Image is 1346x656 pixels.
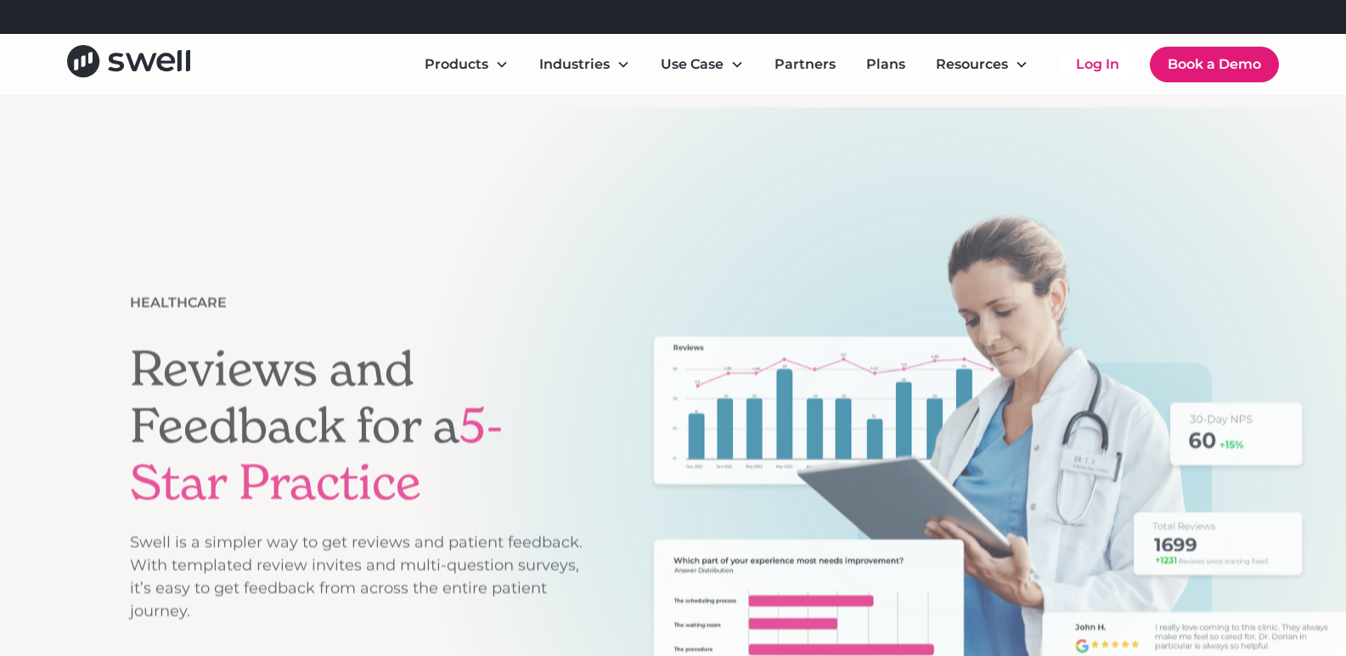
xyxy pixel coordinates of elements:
[853,48,919,81] a: Plans
[130,531,587,623] p: Swell is a simpler way to get reviews and patient feedback. With templated review invites and mul...
[539,54,610,75] div: Industries
[661,54,724,75] div: Use Case
[67,45,190,83] a: home
[1059,48,1136,81] a: Log In
[411,48,522,81] div: Products
[761,48,849,81] a: Partners
[526,48,644,81] div: Industries
[936,54,1008,75] div: Resources
[1150,47,1279,82] a: Book a Demo
[130,340,587,512] h1: Reviews and Feedback for a
[922,48,1042,81] div: Resources
[647,48,757,81] div: Use Case
[130,293,227,313] div: Healthcare
[425,54,488,75] div: Products
[130,395,504,513] span: 5-Star Practice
